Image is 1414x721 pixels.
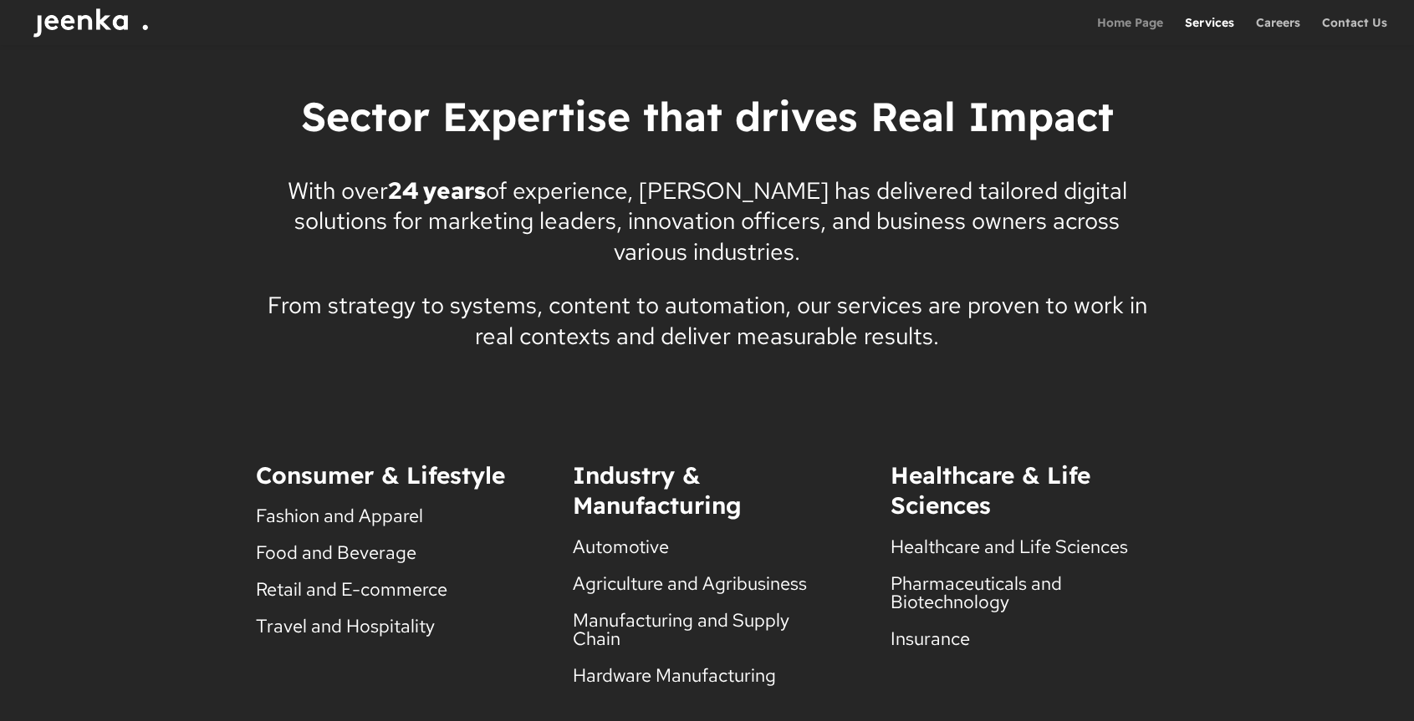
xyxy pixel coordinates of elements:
[891,538,1158,575] p: Healthcare and Life Sciences
[1322,17,1387,45] a: Contact Us
[256,544,523,581] p: Food and Beverage
[1185,17,1234,45] a: Services
[573,612,840,667] p: Manufacturing and Supply Chain
[256,460,505,490] span: Consumer & Lifestyle
[256,290,1159,351] p: From strategy to systems, content to automation, our services are proven to work in real contexts...
[891,575,1158,630] p: Pharmaceuticals and Biotechnology
[256,90,1159,150] h2: Sector Expertise that drives Real Impact
[256,507,523,544] p: Fashion and Apparel
[256,175,1159,290] p: With over of experience, [PERSON_NAME] has delivered tailored digital solutions for marketing lea...
[573,575,840,612] p: Agriculture and Agribusiness
[573,667,840,685] p: Hardware Manufacturing
[573,460,742,520] span: Industry & Manufacturing
[1256,17,1300,45] a: Careers
[891,460,1090,520] span: Healthcare & Life Sciences
[388,175,486,206] strong: 24 years
[256,581,523,617] p: Retail and E-commerce
[1097,17,1163,45] a: Home Page
[256,617,523,636] p: Travel and Hospitality
[573,538,840,575] p: Automotive
[891,630,1158,648] p: Insurance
